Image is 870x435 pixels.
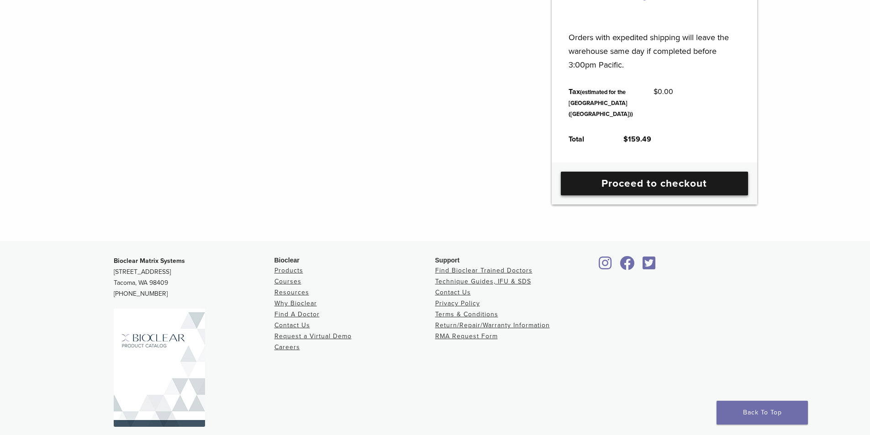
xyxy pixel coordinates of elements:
img: Bioclear [114,309,205,427]
p: [STREET_ADDRESS] Tacoma, WA 98409 [PHONE_NUMBER] [114,256,274,299]
bdi: 159.49 [623,135,651,144]
th: Tax [559,79,643,126]
small: (estimated for the [GEOGRAPHIC_DATA] ([GEOGRAPHIC_DATA])) [569,89,633,118]
a: Return/Repair/Warranty Information [435,321,550,329]
a: Bioclear [596,262,615,271]
a: Technique Guides, IFU & SDS [435,278,531,285]
a: Contact Us [435,288,471,296]
a: Contact Us [274,321,310,329]
a: Terms & Conditions [435,310,498,318]
a: Resources [274,288,309,296]
span: Support [435,257,460,264]
a: Bioclear [640,262,659,271]
a: Careers [274,343,300,351]
span: $ [654,87,658,96]
th: Total [559,126,613,152]
a: Products [274,267,303,274]
a: Back To Top [717,401,808,425]
a: Why Bioclear [274,299,317,307]
a: Find Bioclear Trained Doctors [435,267,533,274]
a: Courses [274,278,301,285]
a: RMA Request Form [435,332,498,340]
a: Bioclear [617,262,638,271]
strong: Bioclear Matrix Systems [114,257,185,265]
span: $ [623,135,628,144]
a: Privacy Policy [435,299,480,307]
a: Proceed to checkout [561,172,748,195]
span: Bioclear [274,257,300,264]
a: Request a Virtual Demo [274,332,352,340]
p: Orders with expedited shipping will leave the warehouse same day if completed before 3:00pm Pacific. [569,17,740,72]
a: Find A Doctor [274,310,320,318]
bdi: 0.00 [654,87,673,96]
